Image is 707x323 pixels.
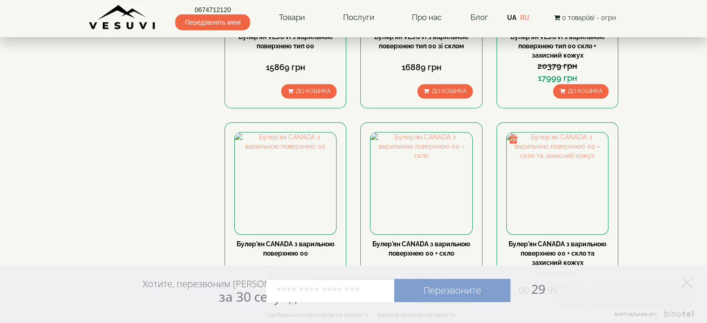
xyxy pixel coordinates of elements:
[551,13,618,23] button: 0 товар(ів) - 0грн
[506,60,608,72] div: 20379 грн
[520,14,529,21] a: RU
[509,134,518,144] img: gift
[372,240,470,257] a: Булер'ян CANADA з варильною поверхнею 00 + скло
[562,14,615,21] span: 0 товар(ів) - 0грн
[403,7,451,28] a: Про нас
[553,84,608,99] button: До кошика
[615,311,658,317] span: Виртуальная АТС
[370,132,472,234] img: Булер'ян CANADA з варильною поверхнею 00 + скло
[545,284,558,297] span: :99
[374,33,469,50] a: Булер'ян VESUVI з варильною поверхнею тип 00 зі склом
[175,5,250,14] a: 0674712120
[175,14,250,30] span: Передзвоніть мені
[506,72,608,84] div: 17999 грн
[266,311,456,318] div: Свободных операторов на линии: 5 Заказов звонков сегодня: 5+
[238,33,333,50] a: Булер'ян VESUVI з варильною поверхнею тип 00
[296,88,330,94] span: До кошика
[417,84,473,99] button: До кошика
[519,284,531,297] span: 00:
[568,88,602,94] span: До кошика
[219,288,302,305] span: за 30 секунд?
[235,132,336,234] img: Булер'ян CANADA з варильною поверхнею 00
[507,132,608,234] img: Булер'ян CANADA з варильною поверхнею 00 + скло та захисний кожух
[609,310,695,323] a: Виртуальная АТС
[510,280,558,297] span: 29
[270,7,314,28] a: Товари
[237,240,335,257] a: Булер'ян CANADA з варильною поверхнею 00
[234,61,337,73] div: 15869 грн
[333,7,383,28] a: Послуги
[470,13,488,22] a: Блог
[143,278,302,304] div: Хотите, перезвоним [PERSON_NAME]
[281,84,337,99] button: До кошика
[432,88,466,94] span: До кошика
[510,33,605,59] a: Булер'ян VESUVI з варильною поверхнею тип 00 скло + захисний кожух
[507,14,516,21] a: UA
[370,61,472,73] div: 16889 грн
[394,279,510,302] a: Перезвоните
[509,240,607,266] a: Булер'ян CANADA з варильною поверхнею 00 + скло та захисний кожух
[89,5,156,30] img: Завод VESUVI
